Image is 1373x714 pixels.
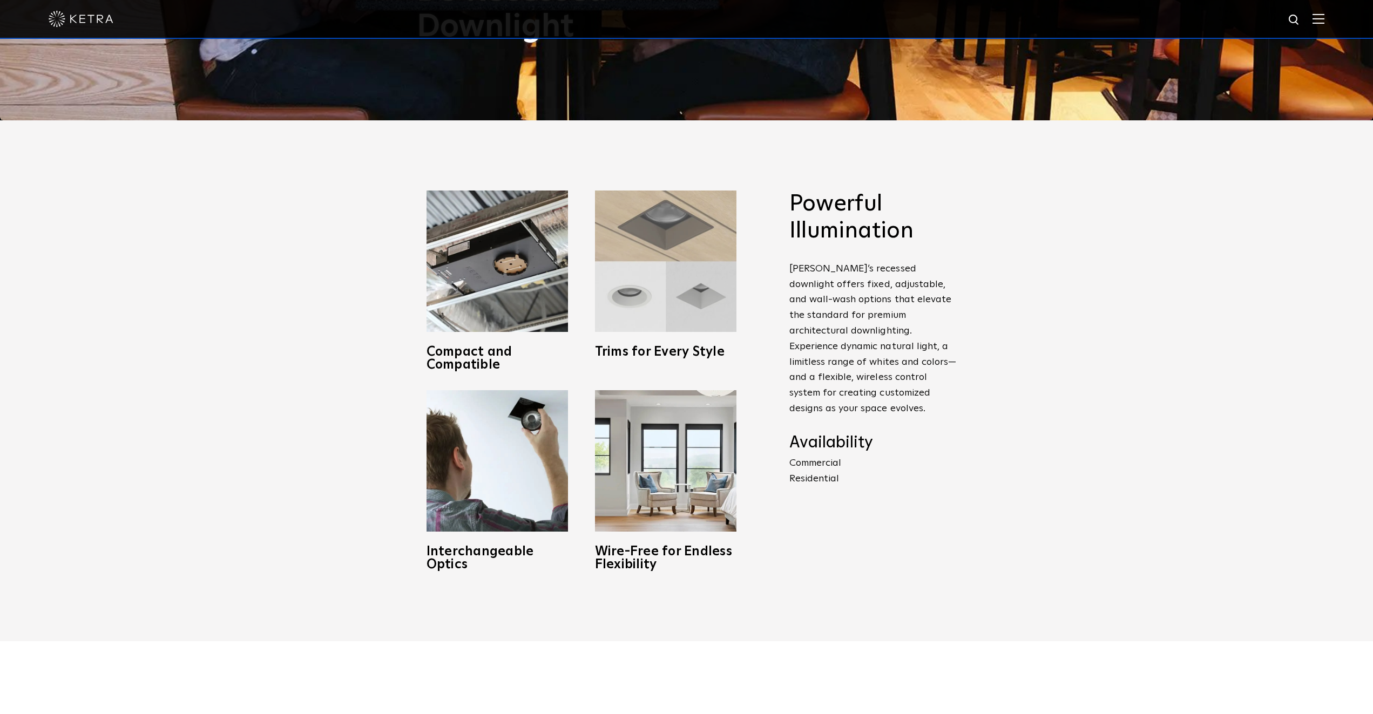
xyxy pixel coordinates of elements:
img: D3_WV_Bedroom [595,390,736,532]
h3: Wire-Free for Endless Flexibility [595,545,736,571]
p: [PERSON_NAME]’s recessed downlight offers fixed, adjustable, and wall-wash options that elevate t... [789,261,957,417]
img: Hamburger%20Nav.svg [1313,13,1324,24]
h3: Interchangeable Optics [427,545,568,571]
p: Commercial Residential [789,455,957,487]
h3: Trims for Every Style [595,345,736,358]
img: search icon [1288,13,1301,27]
h3: Compact and Compatible [427,345,568,371]
img: trims-for-every-style [595,191,736,332]
img: compact-and-copatible [427,191,568,332]
h2: Powerful Illumination [789,191,957,245]
h4: Availability [789,433,957,453]
img: D3_OpticSwap [427,390,568,532]
img: ketra-logo-2019-white [49,11,113,27]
